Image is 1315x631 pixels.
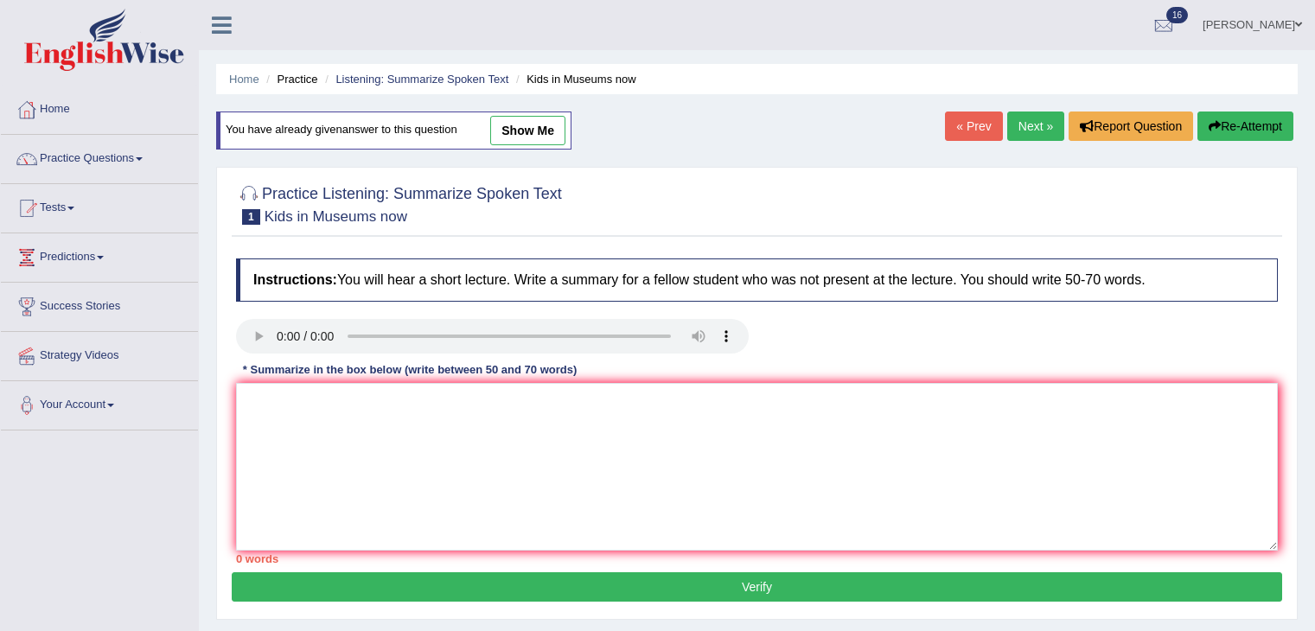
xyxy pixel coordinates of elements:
a: show me [490,116,565,145]
a: Practice Questions [1,135,198,178]
a: Predictions [1,233,198,277]
a: Success Stories [1,283,198,326]
a: Strategy Videos [1,332,198,375]
a: Your Account [1,381,198,424]
small: Kids in Museums now [265,208,407,225]
li: Kids in Museums now [512,71,636,87]
button: Re-Attempt [1197,112,1293,141]
div: You have already given answer to this question [216,112,571,150]
a: « Prev [945,112,1002,141]
span: 1 [242,209,260,225]
span: 16 [1166,7,1188,23]
a: Home [229,73,259,86]
a: Listening: Summarize Spoken Text [335,73,508,86]
a: Tests [1,184,198,227]
h2: Practice Listening: Summarize Spoken Text [236,182,562,225]
a: Home [1,86,198,129]
button: Report Question [1069,112,1193,141]
div: * Summarize in the box below (write between 50 and 70 words) [236,362,584,379]
h4: You will hear a short lecture. Write a summary for a fellow student who was not present at the le... [236,258,1278,302]
b: Instructions: [253,272,337,287]
a: Next » [1007,112,1064,141]
li: Practice [262,71,317,87]
div: 0 words [236,551,1278,567]
button: Verify [232,572,1282,602]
